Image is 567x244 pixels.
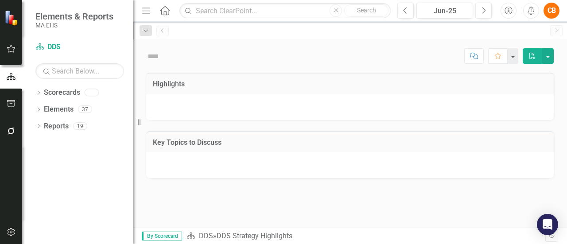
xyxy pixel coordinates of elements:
[44,88,80,98] a: Scorecards
[153,80,547,88] h3: Highlights
[35,11,113,22] span: Elements & Reports
[419,6,470,16] div: Jun-25
[35,42,124,52] a: DDS
[217,232,292,240] div: DDS Strategy Highlights
[4,9,20,26] img: ClearPoint Strategy
[35,22,113,29] small: MA EHS
[153,139,547,147] h3: Key Topics to Discuss
[179,3,391,19] input: Search ClearPoint...
[73,122,87,130] div: 19
[416,3,473,19] button: Jun-25
[142,232,182,240] span: By Scorecard
[186,231,545,241] div: »
[78,106,92,113] div: 37
[537,214,558,235] div: Open Intercom Messenger
[44,105,74,115] a: Elements
[544,3,559,19] button: CB
[146,49,160,63] img: Not Defined
[357,7,376,14] span: Search
[199,232,213,240] a: DDS
[44,121,69,132] a: Reports
[35,63,124,79] input: Search Below...
[344,4,388,17] button: Search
